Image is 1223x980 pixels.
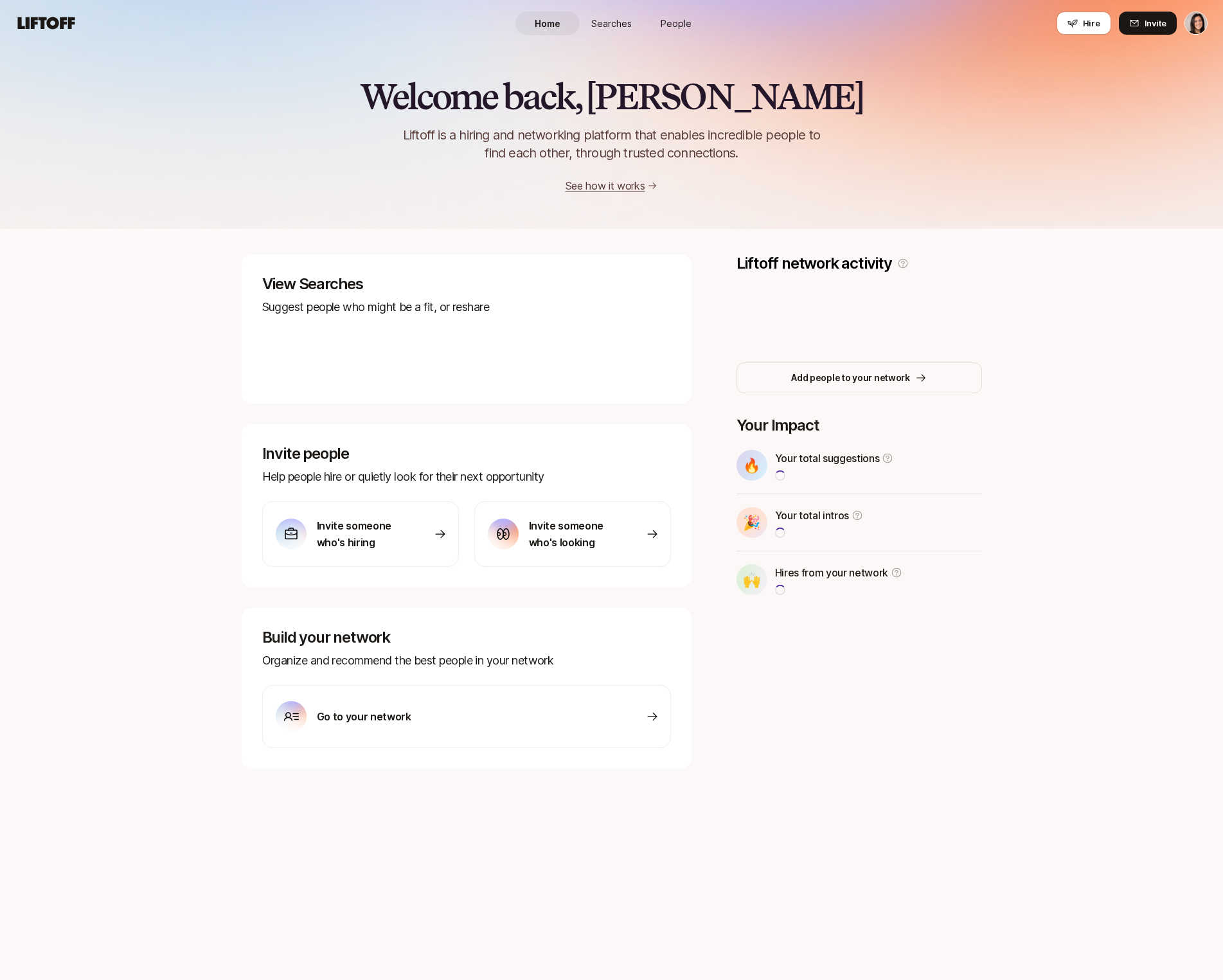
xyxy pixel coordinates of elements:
p: Suggest people who might be a fit, or reshare [262,298,671,316]
button: Invite [1119,12,1177,35]
a: See how it works [566,179,645,192]
p: Add people to your network [791,370,910,386]
p: Go to your network [317,708,411,725]
span: Hire [1083,17,1100,30]
p: Organize and recommend the best people in your network [262,652,671,670]
span: Searches [591,17,632,30]
div: 🔥 [736,450,767,481]
h2: Welcome back, [PERSON_NAME] [360,77,863,116]
a: Home [515,12,580,35]
button: Hire [1057,12,1111,35]
p: Your Impact [736,416,982,434]
div: 🙌 [736,564,767,595]
img: Eleanor Morgan [1185,12,1207,34]
p: Help people hire or quietly look for their next opportunity [262,468,671,486]
button: Add people to your network [736,362,982,393]
p: Invite someone who's looking [529,517,619,551]
p: Your total suggestions [775,450,880,467]
span: Invite [1145,17,1166,30]
p: Invite someone who's hiring [317,517,407,551]
span: Home [535,17,560,30]
p: Liftoff network activity [736,254,892,272]
p: Build your network [262,628,671,646]
a: People [644,12,708,35]
span: People [661,17,692,30]
button: Eleanor Morgan [1184,12,1208,35]
p: View Searches [262,275,671,293]
p: Invite people [262,445,671,463]
div: 🎉 [736,507,767,538]
a: Searches [580,12,644,35]
p: Hires from your network [775,564,889,581]
p: Your total intros [775,507,850,524]
p: Liftoff is a hiring and networking platform that enables incredible people to find each other, th... [382,126,842,162]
